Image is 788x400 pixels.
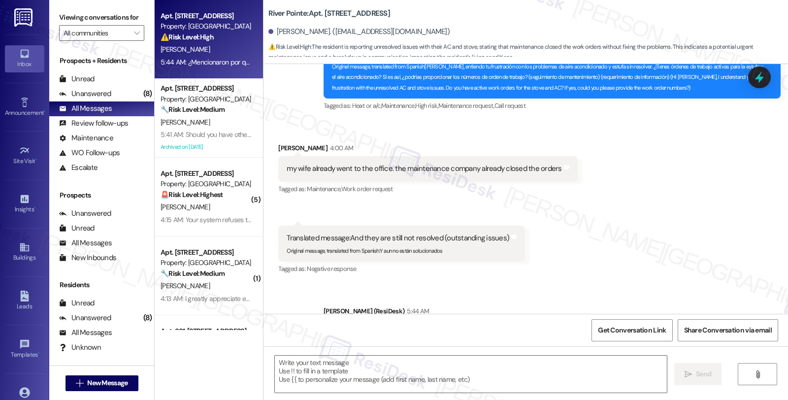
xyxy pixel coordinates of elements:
[307,265,356,273] span: Negative response
[141,86,155,101] div: (8)
[161,21,252,32] div: Property: [GEOGRAPHIC_DATA]
[59,163,98,173] div: Escalate
[404,306,429,316] div: 5:44 AM
[268,42,788,63] span: : The resident is reporting unresolved issues with their AC and stove, stating that maintenance c...
[161,11,252,21] div: Apt. [STREET_ADDRESS]
[161,190,223,199] strong: 🚨 Risk Level: Highest
[307,185,341,193] span: Maintenance ,
[59,313,111,323] div: Unanswered
[49,280,154,290] div: Residents
[287,164,561,174] div: my wife already went to the office. the maintenance company already closed the orders
[59,238,112,248] div: All Messages
[34,204,35,211] span: •
[38,350,39,357] span: •
[684,325,772,335] span: Share Conversation via email
[161,33,214,41] strong: ⚠️ Risk Level: High
[59,223,95,233] div: Unread
[381,101,415,110] span: Maintenance ,
[44,108,45,115] span: •
[161,83,252,94] div: Apt. [STREET_ADDRESS]
[696,369,711,379] span: Send
[161,202,210,211] span: [PERSON_NAME]
[161,215,659,224] div: 4:15 AM: Your system refuses to allow me to select a "priority" a category" or a "sub category". ...
[268,27,450,37] div: [PERSON_NAME]. ([EMAIL_ADDRESS][DOMAIN_NAME])
[278,182,577,196] div: Tagged as:
[141,310,155,326] div: (8)
[134,29,139,37] i: 
[59,208,111,219] div: Unanswered
[5,191,44,217] a: Insights •
[268,43,311,51] strong: ⚠️ Risk Level: High
[49,56,154,66] div: Prospects + Residents
[66,375,138,391] button: New Message
[591,319,672,341] button: Get Conversation Link
[87,378,128,388] span: New Message
[49,190,154,200] div: Prospects
[59,148,120,158] div: WO Follow-ups
[341,185,393,193] span: Work order request
[438,101,494,110] span: Maintenance request ,
[5,45,44,72] a: Inbox
[59,133,113,143] div: Maintenance
[754,370,761,378] i: 
[161,269,225,278] strong: 🔧 Risk Level: Medium
[59,342,101,353] div: Unknown
[494,101,525,110] span: Call request
[674,363,722,385] button: Send
[5,288,44,314] a: Leads
[161,247,252,258] div: Apt. [STREET_ADDRESS]
[76,379,83,387] i: 
[59,103,112,114] div: All Messages
[352,101,381,110] span: Heat or a/c ,
[415,101,438,110] span: High risk ,
[278,143,577,157] div: [PERSON_NAME]
[678,319,778,341] button: Share Conversation via email
[287,247,442,254] sub: Original message, translated from Spanish : Y aun no están solucionados
[59,74,95,84] div: Unread
[59,10,144,25] label: Viewing conversations for
[59,298,95,308] div: Unread
[59,89,111,99] div: Unanswered
[161,94,252,104] div: Property: [GEOGRAPHIC_DATA]
[324,306,781,320] div: [PERSON_NAME] (ResiDesk)
[5,336,44,363] a: Templates •
[161,168,252,179] div: Apt. [STREET_ADDRESS]
[161,281,210,290] span: [PERSON_NAME]
[287,233,509,243] div: Translated message: And they are still not resolved (outstanding issues)
[14,8,34,27] img: ResiDesk Logo
[332,63,763,91] sub: Original message, translated from Spanish : [PERSON_NAME], entiendo tu frustración con los proble...
[59,118,128,129] div: Review follow-ups
[161,58,586,67] div: 5:44 AM: ¿Mencionaron por qué [PERSON_NAME] cerrados? (follow-up question) (closure reason inquir...
[64,25,129,41] input: All communities
[5,142,44,169] a: Site Visit •
[161,130,415,139] div: 5:41 AM: Should you have other concerns, please feel free to reach out. Have a great day!
[35,156,37,163] span: •
[685,370,692,378] i: 
[161,45,210,54] span: [PERSON_NAME]
[161,294,314,303] div: 4:13 AM: I greatly appreciate everything you are doing.
[161,258,252,268] div: Property: [GEOGRAPHIC_DATA]
[161,326,252,336] div: Apt. 681, [STREET_ADDRESS]
[598,325,666,335] span: Get Conversation Link
[161,118,210,127] span: [PERSON_NAME]
[5,239,44,266] a: Buildings
[328,143,353,153] div: 4:00 AM
[161,105,225,114] strong: 🔧 Risk Level: Medium
[59,328,112,338] div: All Messages
[278,262,525,276] div: Tagged as:
[268,8,390,19] b: River Pointe: Apt. [STREET_ADDRESS]
[59,253,116,263] div: New Inbounds
[160,141,253,153] div: Archived on [DATE]
[324,99,781,113] div: Tagged as:
[161,179,252,189] div: Property: [GEOGRAPHIC_DATA]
